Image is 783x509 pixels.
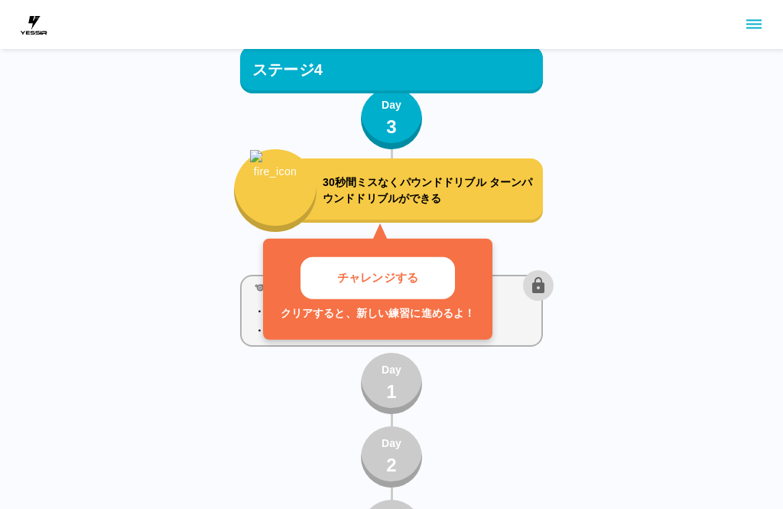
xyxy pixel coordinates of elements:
[250,150,301,213] img: fire_icon
[386,113,397,141] p: 3
[382,97,401,113] p: Day
[337,269,418,287] p: チャレンジする
[18,9,49,40] img: dummy
[301,257,455,299] button: チャレンジする
[386,378,397,406] p: 1
[382,362,401,378] p: Day
[361,426,422,488] button: Day2
[234,149,317,232] button: fire_icon
[281,305,475,321] p: クリアすると、新しい練習に進めるよ！
[323,175,537,207] p: 30秒間ミスなくパウンドドリブル ターンパウンドドリブルができる
[252,58,323,81] p: ステージ4
[254,304,529,320] p: ・パウンドドリブル クロス スルー ビハインド
[361,353,422,414] button: Day1
[254,323,529,339] p: ・パウンドドリブル ターンスルードリブル
[382,436,401,452] p: Day
[741,11,767,38] button: sidemenu
[386,452,397,479] p: 2
[361,88,422,149] button: Day3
